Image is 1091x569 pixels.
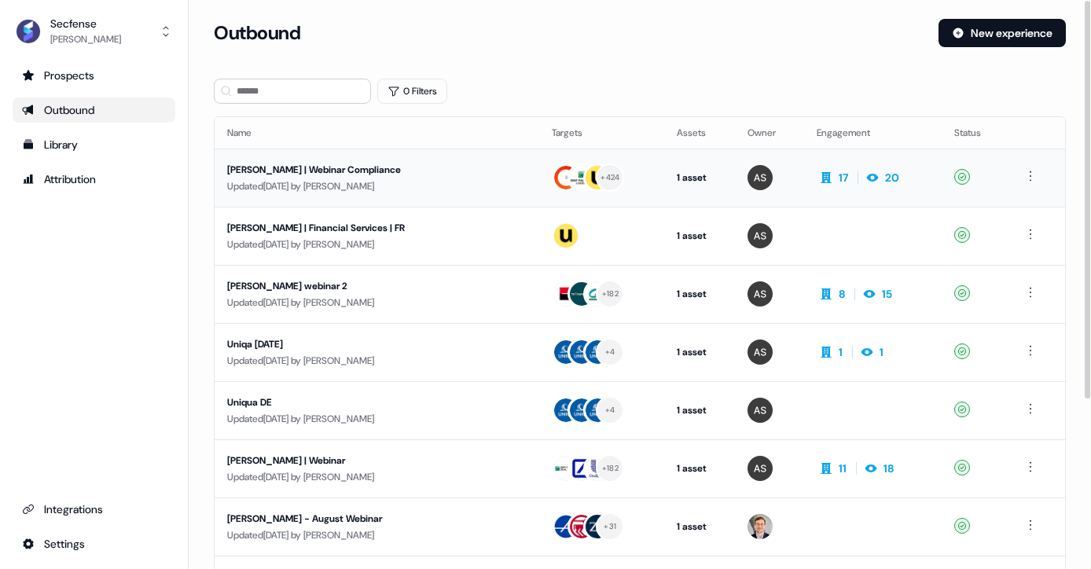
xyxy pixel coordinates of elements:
a: Go to integrations [13,531,175,556]
div: Secfense [50,16,121,31]
div: [PERSON_NAME] | Financial Services | FR [227,220,500,236]
img: Antoni [748,398,773,423]
img: Antoni [748,223,773,248]
div: 11 [839,461,847,476]
th: Engagement [804,117,942,149]
div: [PERSON_NAME] webinar 2 [227,278,500,294]
div: Updated [DATE] by [PERSON_NAME] [227,237,527,252]
div: Uniqua DE [227,395,500,410]
div: Updated [DATE] by [PERSON_NAME] [227,527,527,543]
div: + 182 [602,287,619,301]
a: Go to outbound experience [13,97,175,123]
div: Updated [DATE] by [PERSON_NAME] [227,469,527,485]
div: 20 [885,170,899,185]
div: + 4 [605,345,615,359]
div: 17 [839,170,848,185]
img: Antoni [748,165,773,190]
div: Updated [DATE] by [PERSON_NAME] [227,295,527,310]
div: [PERSON_NAME] | Webinar Compliance [227,162,500,178]
div: 1 asset [677,170,722,185]
button: 0 Filters [377,79,447,104]
div: 1 asset [677,461,722,476]
div: 1 [880,344,883,360]
div: Integrations [22,501,166,517]
th: Name [215,117,539,149]
div: [PERSON_NAME] | Webinar [227,453,500,468]
div: + 4 [605,403,615,417]
button: Secfense[PERSON_NAME] [13,13,175,50]
div: 1 asset [677,519,722,534]
div: Library [22,137,166,152]
img: Kasper [748,514,773,539]
div: 1 asset [677,402,722,418]
div: + 424 [601,171,619,185]
div: Prospects [22,68,166,83]
button: New experience [939,19,1066,47]
div: 8 [839,286,845,302]
div: + 31 [604,519,616,534]
th: Status [942,117,1008,149]
th: Targets [539,117,664,149]
th: Owner [735,117,803,149]
div: 1 asset [677,344,722,360]
a: Go to prospects [13,63,175,88]
div: Updated [DATE] by [PERSON_NAME] [227,411,527,427]
a: Go to templates [13,132,175,157]
h3: Outbound [214,21,300,45]
div: 15 [882,286,892,302]
div: Attribution [22,171,166,187]
div: Updated [DATE] by [PERSON_NAME] [227,353,527,369]
div: Settings [22,536,166,552]
th: Assets [664,117,735,149]
div: 1 [839,344,843,360]
div: Uniqa [DATE] [227,336,500,352]
div: Outbound [22,102,166,118]
div: Updated [DATE] by [PERSON_NAME] [227,178,527,194]
a: Go to attribution [13,167,175,192]
div: [PERSON_NAME] - August Webinar [227,511,500,527]
div: 18 [883,461,894,476]
a: Go to integrations [13,497,175,522]
div: + 182 [602,461,619,475]
div: 1 asset [677,286,722,302]
div: [PERSON_NAME] [50,31,121,47]
img: Antoni [748,456,773,481]
img: Antoni [748,281,773,307]
img: Antoni [748,340,773,365]
div: 1 asset [677,228,722,244]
